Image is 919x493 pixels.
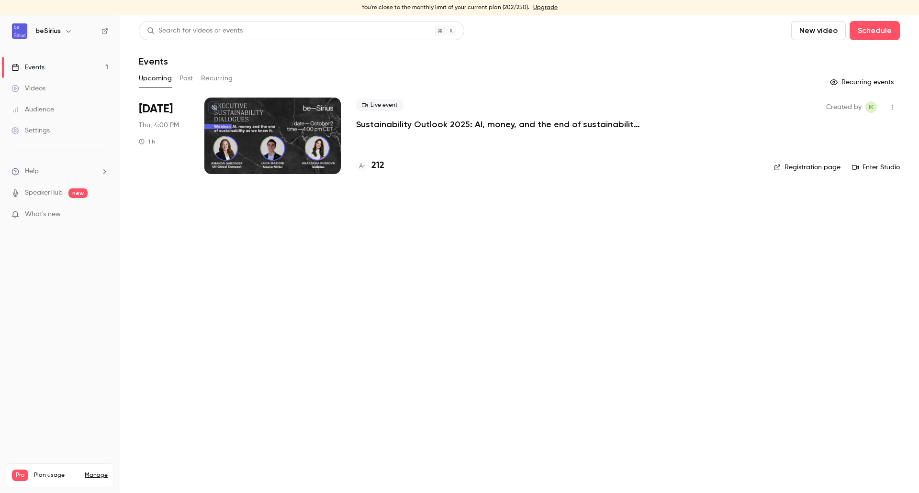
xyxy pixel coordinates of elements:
span: Live event [356,99,403,111]
span: Thu, 4:00 PM [139,121,179,130]
span: What's new [25,209,61,219]
span: Created by [826,101,862,113]
div: 1 h [139,138,155,145]
span: Irina Kuzminykh [865,101,877,113]
div: Search for videos or events [147,26,243,36]
button: New video [791,21,846,40]
h4: 212 [371,159,384,172]
span: Plan usage [34,471,79,479]
button: Schedule [850,21,900,40]
h1: Events [139,55,168,67]
a: Registration page [774,163,841,172]
a: Enter Studio [852,163,900,172]
span: IK [869,101,874,113]
button: Past [179,71,193,86]
a: SpeakerHub [25,188,63,198]
div: Audience [11,105,54,114]
div: Videos [11,84,45,93]
span: [DATE] [139,101,173,117]
a: Sustainability Outlook 2025: AI, money, and the end of sustainability as we knew it [356,119,643,130]
div: Settings [11,126,50,135]
button: Recurring events [826,75,900,90]
a: Upgrade [533,4,558,11]
button: Recurring [201,71,233,86]
a: Manage [85,471,108,479]
button: Upcoming [139,71,172,86]
span: Help [25,166,39,176]
h6: beSirius [35,26,61,36]
div: Oct 2 Thu, 4:00 PM (Europe/Amsterdam) [139,98,189,174]
img: beSirius [12,23,27,39]
div: Events [11,63,45,72]
span: Pro [12,470,28,481]
li: help-dropdown-opener [11,166,108,176]
span: new [68,188,88,198]
a: 212 [356,159,384,172]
